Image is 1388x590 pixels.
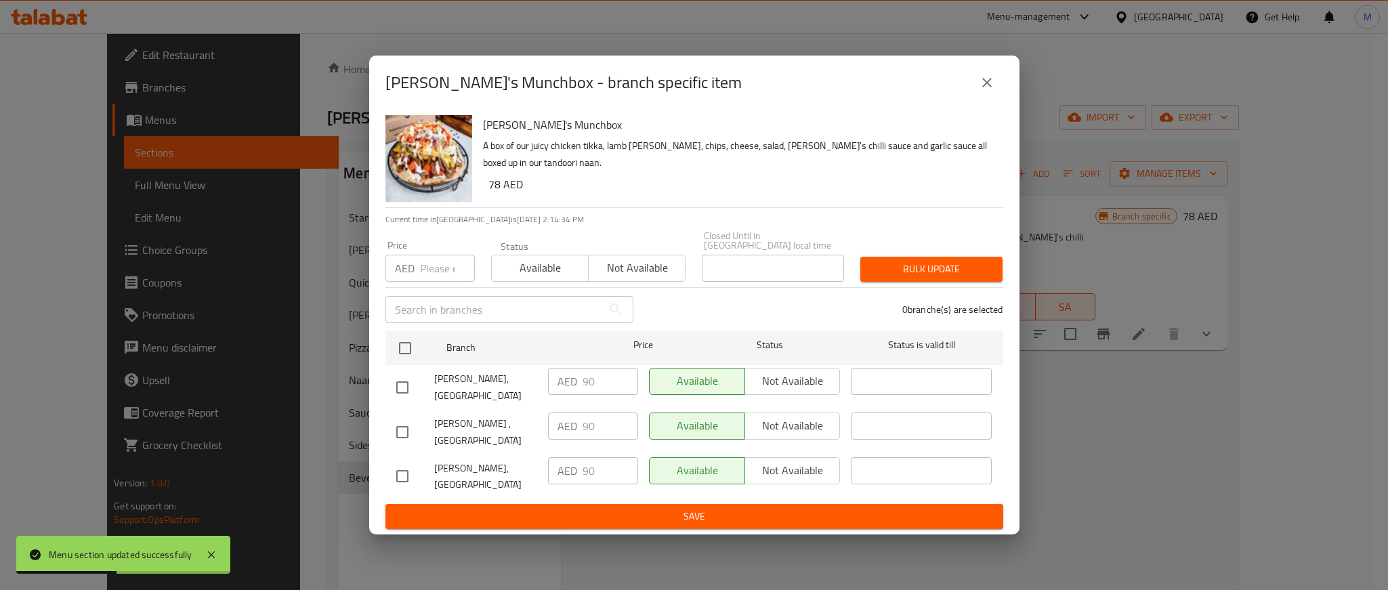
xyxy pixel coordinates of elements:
[385,115,472,202] img: Charlie's Munchbox
[483,138,992,171] p: A box of our juicy chicken tikka, lamb [PERSON_NAME], chips, cheese, salad, [PERSON_NAME]'s chill...
[434,415,537,449] span: [PERSON_NAME] ,[GEOGRAPHIC_DATA]
[395,260,415,276] p: AED
[583,368,638,395] input: Please enter price
[434,460,537,494] span: [PERSON_NAME], [GEOGRAPHIC_DATA]
[871,261,992,278] span: Bulk update
[396,508,992,525] span: Save
[434,371,537,404] span: [PERSON_NAME], [GEOGRAPHIC_DATA]
[851,337,992,354] span: Status is valid till
[598,337,688,354] span: Price
[488,175,992,194] h6: 78 AED
[558,418,577,434] p: AED
[583,413,638,440] input: Please enter price
[491,255,589,282] button: Available
[699,337,840,354] span: Status
[558,373,577,389] p: AED
[385,296,602,323] input: Search in branches
[971,66,1003,99] button: close
[558,463,577,479] p: AED
[583,457,638,484] input: Please enter price
[497,258,583,278] span: Available
[483,115,992,134] h6: [PERSON_NAME]'s Munchbox
[49,547,192,562] div: Menu section updated successfully
[860,257,1003,282] button: Bulk update
[446,339,587,356] span: Branch
[594,258,680,278] span: Not available
[902,303,1003,316] p: 0 branche(s) are selected
[385,213,1003,226] p: Current time in [GEOGRAPHIC_DATA] is [DATE] 2:14:34 PM
[420,255,475,282] input: Please enter price
[588,255,686,282] button: Not available
[385,72,742,93] h2: [PERSON_NAME]'s Munchbox - branch specific item
[385,504,1003,529] button: Save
